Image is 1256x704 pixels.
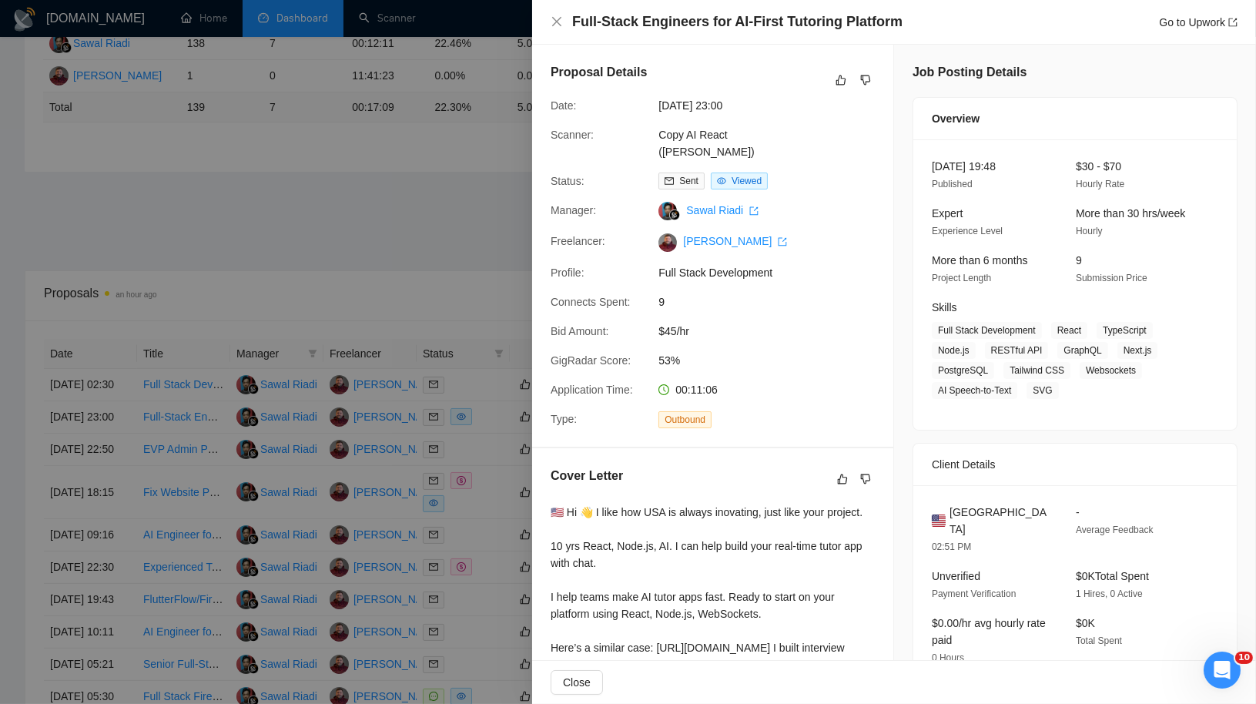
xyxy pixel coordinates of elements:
[1076,570,1149,582] span: $0K Total Spent
[932,273,991,283] span: Project Length
[669,210,680,220] img: gigradar-bm.png
[1097,322,1153,339] span: TypeScript
[778,237,787,246] span: export
[658,129,754,158] a: Copy AI React ([PERSON_NAME])
[1076,506,1080,518] span: -
[665,176,674,186] span: mail
[1003,362,1070,379] span: Tailwind CSS
[932,617,1046,646] span: $0.00/hr avg hourly rate paid
[686,204,759,216] a: Sawal Riadi export
[1159,16,1238,28] a: Go to Upworkexport
[1076,273,1147,283] span: Submission Price
[551,384,633,396] span: Application Time:
[1076,254,1082,267] span: 9
[551,235,605,247] span: Freelancer:
[836,74,846,86] span: like
[551,413,577,425] span: Type:
[932,301,957,313] span: Skills
[932,652,964,663] span: 0 Hours
[1235,652,1253,664] span: 10
[551,670,603,695] button: Close
[860,473,871,485] span: dislike
[563,674,591,691] span: Close
[832,71,850,89] button: like
[932,570,980,582] span: Unverified
[932,207,963,220] span: Expert
[932,512,946,529] img: 🇺🇸
[913,63,1027,82] h5: Job Posting Details
[932,226,1003,236] span: Experience Level
[551,267,584,279] span: Profile:
[551,296,631,308] span: Connects Spent:
[658,293,889,310] span: 9
[1076,617,1095,629] span: $0K
[551,467,623,485] h5: Cover Letter
[572,12,903,32] h4: Full-Stack Engineers for AI-First Tutoring Platform
[1076,525,1154,535] span: Average Feedback
[833,470,852,488] button: like
[932,362,994,379] span: PostgreSQL
[658,97,889,114] span: [DATE] 23:00
[551,15,563,28] button: Close
[856,71,875,89] button: dislike
[932,322,1042,339] span: Full Stack Development
[932,342,976,359] span: Node.js
[1228,18,1238,27] span: export
[1057,342,1107,359] span: GraphQL
[1076,207,1185,220] span: More than 30 hrs/week
[932,160,996,173] span: [DATE] 19:48
[551,325,609,337] span: Bid Amount:
[658,323,889,340] span: $45/hr
[932,179,973,189] span: Published
[749,206,759,216] span: export
[551,99,576,112] span: Date:
[860,74,871,86] span: dislike
[932,541,971,552] span: 02:51 PM
[1076,179,1124,189] span: Hourly Rate
[1080,362,1142,379] span: Websockets
[932,382,1017,399] span: AI Speech-to-Text
[1076,160,1121,173] span: $30 - $70
[717,176,726,186] span: eye
[658,411,712,428] span: Outbound
[551,175,584,187] span: Status:
[1117,342,1158,359] span: Next.js
[1076,226,1103,236] span: Hourly
[551,204,596,216] span: Manager:
[551,63,647,82] h5: Proposal Details
[1076,635,1122,646] span: Total Spent
[658,352,889,369] span: 53%
[683,235,787,247] a: [PERSON_NAME] export
[551,354,631,367] span: GigRadar Score:
[658,264,889,281] span: Full Stack Development
[932,588,1016,599] span: Payment Verification
[658,384,669,395] span: clock-circle
[1204,652,1241,689] iframe: Intercom live chat
[932,254,1028,267] span: More than 6 months
[932,110,980,127] span: Overview
[675,384,718,396] span: 00:11:06
[1051,322,1087,339] span: React
[985,342,1049,359] span: RESTful API
[837,473,848,485] span: like
[1027,382,1058,399] span: SVG
[732,176,762,186] span: Viewed
[932,444,1218,485] div: Client Details
[950,504,1051,538] span: [GEOGRAPHIC_DATA]
[679,176,698,186] span: Sent
[1076,588,1143,599] span: 1 Hires, 0 Active
[856,470,875,488] button: dislike
[658,233,677,252] img: c1Solt7VbwHmdfN9daG-llb3HtbK8lHyvFES2IJpurApVoU8T7FGrScjE2ec-Wjl2v
[551,15,563,28] span: close
[551,129,594,141] span: Scanner:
